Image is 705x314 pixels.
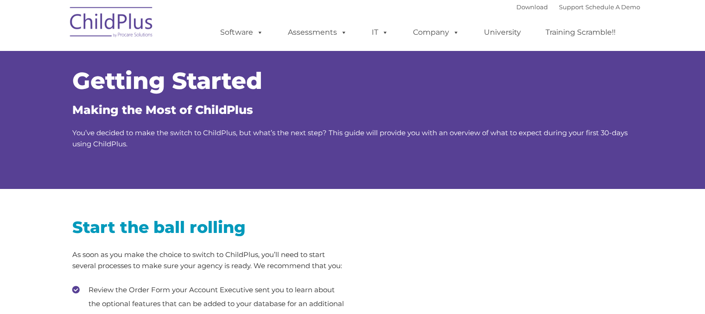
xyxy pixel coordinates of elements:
a: Company [404,23,469,42]
a: Software [211,23,273,42]
h2: Start the ball rolling [72,217,346,238]
a: Assessments [279,23,356,42]
a: IT [362,23,398,42]
a: Schedule A Demo [585,3,640,11]
a: Training Scramble!! [536,23,625,42]
a: Support [559,3,584,11]
span: Making the Most of ChildPlus [72,103,253,117]
span: Getting Started [72,67,262,95]
a: University [475,23,530,42]
font: | [516,3,640,11]
img: ChildPlus by Procare Solutions [65,0,158,47]
p: As soon as you make the choice to switch to ChildPlus, you’ll need to start several processes to ... [72,249,346,271]
a: Download [516,3,548,11]
span: You’ve decided to make the switch to ChildPlus, but what’s the next step? This guide will provide... [72,128,628,148]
